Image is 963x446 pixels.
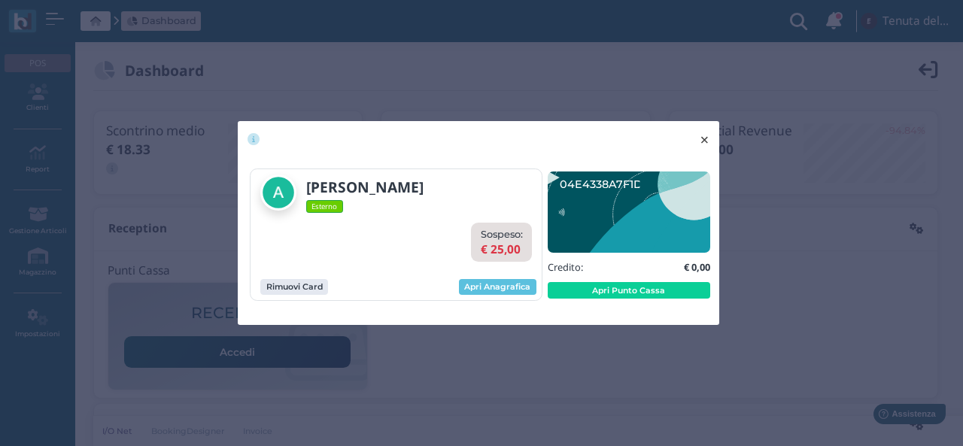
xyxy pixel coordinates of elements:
a: [PERSON_NAME] Esterno [260,174,469,213]
text: 04E4338A7F1D90 [560,177,657,190]
b: [PERSON_NAME] [306,177,424,197]
span: Esterno [306,200,343,212]
button: Rimuovi Card [260,279,328,296]
b: € 0,00 [684,260,710,274]
a: Apri Anagrafica [459,279,536,296]
span: × [699,130,710,150]
b: € 25,00 [481,241,521,257]
label: Sospeso: [481,227,523,241]
span: Assistenza [44,12,99,23]
img: antonucci [260,174,296,211]
h5: Credito: [548,262,583,272]
button: Apri Punto Cassa [548,282,710,299]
